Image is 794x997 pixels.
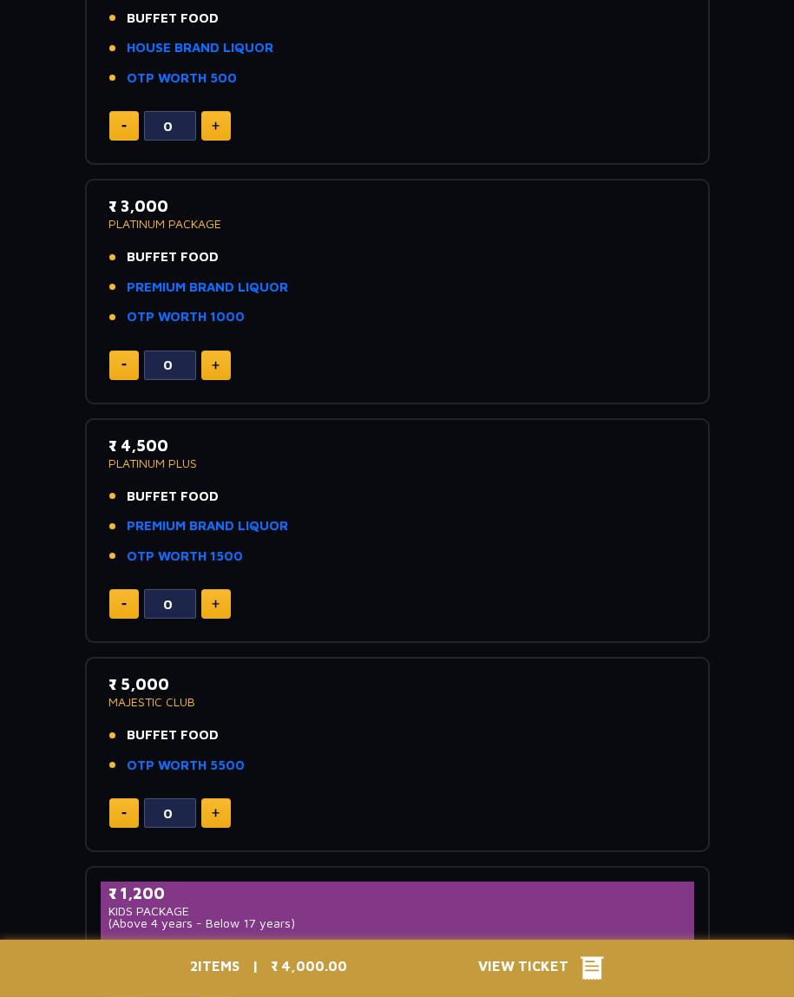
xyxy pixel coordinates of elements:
[272,958,348,974] span: ₹ 4,000.00
[128,307,246,327] a: OTP WORTH 1000
[212,809,220,817] img: plus
[128,69,238,89] a: OTP WORTH 500
[128,756,246,776] a: OTP WORTH 5500
[109,434,686,457] p: ₹ 4,500
[109,672,686,696] p: ₹ 5,000
[212,361,220,370] img: plus
[109,882,686,905] p: ₹ 1,200
[191,955,240,981] p: ITEMS
[121,812,127,815] img: minus
[109,218,686,230] p: PLATINUM PACKAGE
[128,38,274,58] a: HOUSE BRAND LIQUOR
[128,278,289,298] a: PREMIUM BRAND LIQUOR
[109,917,686,929] p: (Above 4 years - Below 17 years)
[240,955,272,981] p: |
[212,121,220,130] img: plus
[121,364,127,366] img: minus
[128,487,220,507] span: BUFFET FOOD
[479,955,581,981] span: View Ticket
[128,9,220,29] span: BUFFET FOOD
[109,194,686,218] p: ₹ 3,000
[479,955,604,981] button: View Ticket
[121,125,127,128] img: minus
[191,958,199,974] span: 2
[109,905,686,917] p: KIDS PACKAGE
[128,516,289,536] a: PREMIUM BRAND LIQUOR
[128,247,220,267] span: BUFFET FOOD
[128,547,244,567] a: OTP WORTH 1500
[109,457,686,469] p: PLATINUM PLUS
[109,696,686,708] p: MAJESTIC CLUB
[212,600,220,608] img: plus
[121,603,127,606] img: minus
[128,725,220,745] span: BUFFET FOOD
